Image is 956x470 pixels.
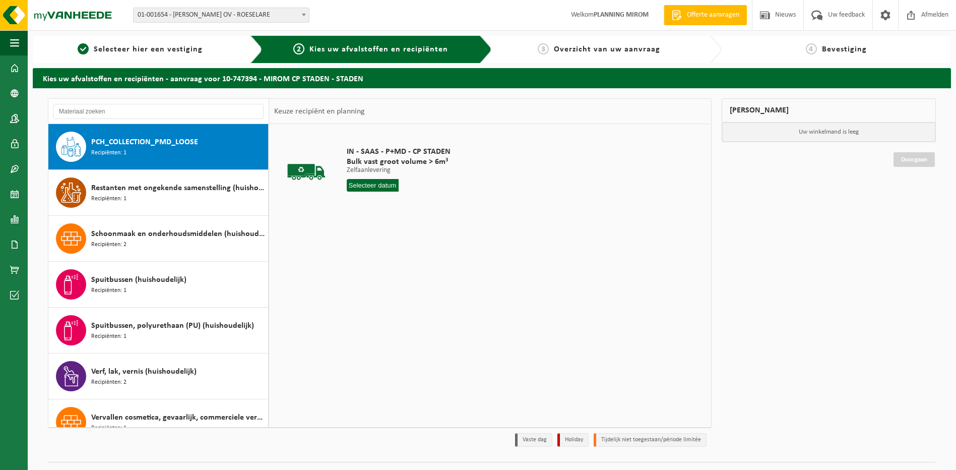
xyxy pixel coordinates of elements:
[684,10,742,20] span: Offerte aanvragen
[33,68,951,88] h2: Kies uw afvalstoffen en recipiënten - aanvraag voor 10-747394 - MIROM CP STADEN - STADEN
[48,399,269,445] button: Vervallen cosmetica, gevaarlijk, commerciele verpakking (huishoudelijk) Recipiënten: 1
[38,43,242,55] a: 1Selecteer hier een vestiging
[91,332,126,341] span: Recipiënten: 1
[515,433,552,447] li: Vaste dag
[538,43,549,54] span: 3
[91,228,266,240] span: Schoonmaak en onderhoudsmiddelen (huishoudelijk)
[48,216,269,262] button: Schoonmaak en onderhoudsmiddelen (huishoudelijk) Recipiënten: 2
[48,354,269,399] button: Verf, lak, vernis (huishoudelijk) Recipiënten: 2
[53,104,264,119] input: Materiaal zoeken
[91,320,254,332] span: Spuitbussen, polyurethaan (PU) (huishoudelijk)
[91,240,126,250] span: Recipiënten: 2
[309,45,448,53] span: Kies uw afvalstoffen en recipiënten
[347,157,451,167] span: Bulk vast groot volume > 6m³
[91,378,126,387] span: Recipiënten: 2
[722,98,936,123] div: [PERSON_NAME]
[806,43,817,54] span: 4
[91,274,186,286] span: Spuitbussen (huishoudelijk)
[91,182,266,194] span: Restanten met ongekende samenstelling (huishoudelijk)
[133,8,309,23] span: 01-001654 - MIROM ROESELARE OV - ROESELARE
[91,194,126,204] span: Recipiënten: 1
[91,366,197,378] span: Verf, lak, vernis (huishoudelijk)
[91,136,198,148] span: PCH_COLLECTION_PMD_LOOSE
[347,167,451,174] p: Zelfaanlevering
[722,123,936,142] p: Uw winkelmand is leeg
[594,433,707,447] li: Tijdelijk niet toegestaan/période limitée
[894,152,935,167] a: Doorgaan
[48,262,269,308] button: Spuitbussen (huishoudelijk) Recipiënten: 1
[554,45,660,53] span: Overzicht van uw aanvraag
[48,124,269,170] button: PCH_COLLECTION_PMD_LOOSE Recipiënten: 1
[91,148,126,158] span: Recipiënten: 1
[91,412,266,424] span: Vervallen cosmetica, gevaarlijk, commerciele verpakking (huishoudelijk)
[594,11,649,19] strong: PLANNING MIROM
[91,424,126,433] span: Recipiënten: 1
[134,8,309,22] span: 01-001654 - MIROM ROESELARE OV - ROESELARE
[347,179,399,192] input: Selecteer datum
[78,43,89,54] span: 1
[347,147,451,157] span: IN - SAAS - P+MD - CP STADEN
[557,433,589,447] li: Holiday
[94,45,203,53] span: Selecteer hier een vestiging
[48,170,269,216] button: Restanten met ongekende samenstelling (huishoudelijk) Recipiënten: 1
[269,99,370,124] div: Keuze recipiënt en planning
[91,286,126,296] span: Recipiënten: 1
[48,308,269,354] button: Spuitbussen, polyurethaan (PU) (huishoudelijk) Recipiënten: 1
[822,45,867,53] span: Bevestiging
[293,43,304,54] span: 2
[664,5,747,25] a: Offerte aanvragen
